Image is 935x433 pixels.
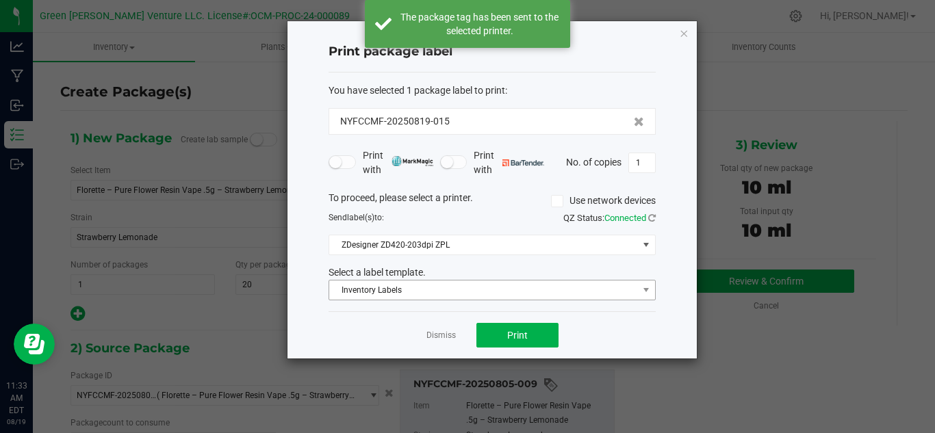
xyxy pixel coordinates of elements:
span: Inventory Labels [329,280,638,300]
a: Dismiss [426,330,456,341]
div: Select a label template. [318,265,666,280]
div: The package tag has been sent to the selected printer. [399,10,560,38]
span: Print with [474,148,544,177]
img: bartender.png [502,159,544,166]
h4: Print package label [329,43,656,61]
span: Send to: [329,213,384,222]
span: NYFCCMF-20250819-015 [340,114,450,129]
iframe: Resource center [14,324,55,365]
span: Print [507,330,528,341]
label: Use network devices [551,194,656,208]
button: Print [476,323,559,347]
span: No. of copies [566,156,622,167]
span: QZ Status: [563,213,656,223]
span: ZDesigner ZD420-203dpi ZPL [329,235,638,254]
img: mark_magic_cybra.png [392,156,433,166]
span: Print with [363,148,433,177]
span: label(s) [347,213,374,222]
div: To proceed, please select a printer. [318,191,666,211]
div: : [329,83,656,98]
span: Connected [604,213,646,223]
span: You have selected 1 package label to print [329,85,505,96]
